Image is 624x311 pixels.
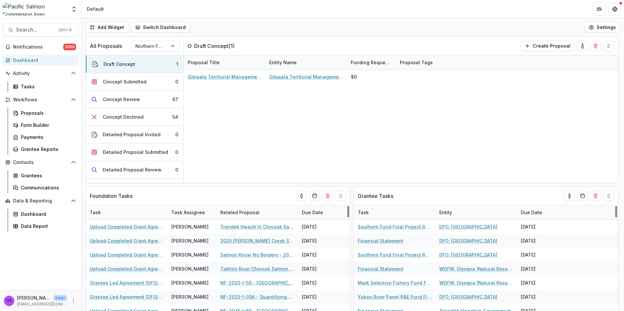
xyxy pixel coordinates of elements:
button: Draft Concept1 [86,55,183,73]
a: DFO, [GEOGRAPHIC_DATA] [439,251,497,258]
span: Notifications [13,44,63,50]
a: Payments [10,132,79,142]
div: Funding Requested [347,55,396,69]
div: Draft Concept [103,61,135,67]
a: WDFW, Olympia (Natural Resources Building, [STREET_ADDRESS][US_STATE] [439,265,513,272]
button: Open Workflows [3,95,79,105]
a: Proposals [10,108,79,118]
div: Grantees [21,172,73,179]
div: Proposal Title [184,55,265,69]
a: Grantees [10,170,79,181]
div: [DATE] [517,248,566,262]
span: Search... [16,27,55,33]
button: Delete card [322,191,333,201]
a: Communications [10,182,79,193]
div: Payments [21,134,73,141]
div: Task Assignee [167,205,216,219]
div: Entity Name [265,59,301,66]
div: Related Proposal [216,205,298,219]
a: Data Report [10,221,79,231]
div: [PERSON_NAME] [171,279,209,286]
div: Due Date [298,205,347,219]
div: Due Date [517,205,566,219]
a: Trondek Hwech’in Chinook Salmon Monitoring and Restoration Investigations (Formally Klondike Rive... [220,223,294,230]
a: Mark Selective Fishery Fund Final Project Report [358,279,431,286]
button: Delete card [590,191,601,201]
a: Financial Statement [358,265,403,272]
a: Takhini River Chinook Salmon Sonar Project – Year 5 [220,265,294,272]
button: Partners [593,3,606,16]
button: More [70,297,77,305]
div: Related Proposal [216,209,263,216]
div: Dashboard [21,211,73,217]
div: Task [354,205,435,219]
div: [PERSON_NAME] [171,237,209,244]
div: Proposal Tags [396,55,477,69]
a: Upload Completed Grant Agreements [90,223,164,230]
button: Drag [603,41,614,51]
div: Data Report [21,223,73,230]
button: Concept Submitted0 [86,73,183,91]
div: [DATE] [517,220,566,234]
a: Upload Completed Grant Agreements [90,251,164,258]
div: [PERSON_NAME] [171,223,209,230]
span: Activity [13,71,68,76]
div: Proposals [21,110,73,116]
div: Task [86,205,167,219]
div: [DATE] [298,290,347,304]
button: Notifications3650 [3,42,79,52]
div: Form Builder [21,122,73,128]
button: Concept Review67 [86,91,183,108]
a: Grantee Led Agreement (DFO/NOAA Only) [90,293,164,300]
div: [DATE] [517,262,566,276]
div: Due Date [517,209,546,216]
div: [DATE] [298,276,347,290]
div: 0 [175,166,178,173]
a: Grantee Led Agreement (DFO/NOAA Only) [90,279,164,286]
button: Drag [335,191,346,201]
div: [PERSON_NAME] [171,251,209,258]
button: Create Proposal [521,41,575,51]
div: [DATE] [517,276,566,290]
p: [PERSON_NAME] [17,294,51,301]
div: Funding Requested [347,59,396,66]
div: Communications [21,184,73,191]
div: 0 [175,78,178,85]
button: toggle-assigned-to-me [577,41,588,51]
div: Entity Name [265,55,347,69]
p: Grantee Tasks [358,192,393,200]
div: Concept Declined [103,113,144,120]
a: Southern Fund Final Project Report [358,223,431,230]
div: [DATE] [517,290,566,304]
div: [PERSON_NAME] [171,293,209,300]
div: [DATE] [298,220,347,234]
div: Tasks [21,83,73,90]
div: Task [86,209,105,216]
button: Calendar [309,191,320,201]
a: NF-2025-I-59 - [GEOGRAPHIC_DATA][US_STATE] Coastal Monitoring [220,279,294,286]
div: 0 [175,131,178,138]
button: Detailed Proposal Invited0 [86,126,183,143]
button: toggle-assigned-to-me [564,191,575,201]
p: Foundation Tasks [90,192,133,200]
a: Financial Statement [358,237,403,244]
a: Gitxaala Territorial Management Agency - 2025 - Northern Fund Concept Application Form 2026 [188,73,261,80]
button: Detailed Proposal Review0 [86,161,183,179]
a: Gitxaala Territorial Management Agency [269,73,343,80]
div: Concept Review [103,96,140,103]
a: Dashboard [10,209,79,219]
div: Detailed Proposal Invited [103,131,161,138]
a: Upload Completed Grant Agreements [90,237,164,244]
div: Default [87,6,104,12]
img: Pacific Salmon Commission logo [3,3,67,16]
div: 0 [175,149,178,155]
button: Drag [603,191,614,201]
div: Entity [435,205,517,219]
button: Search... [3,23,79,37]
